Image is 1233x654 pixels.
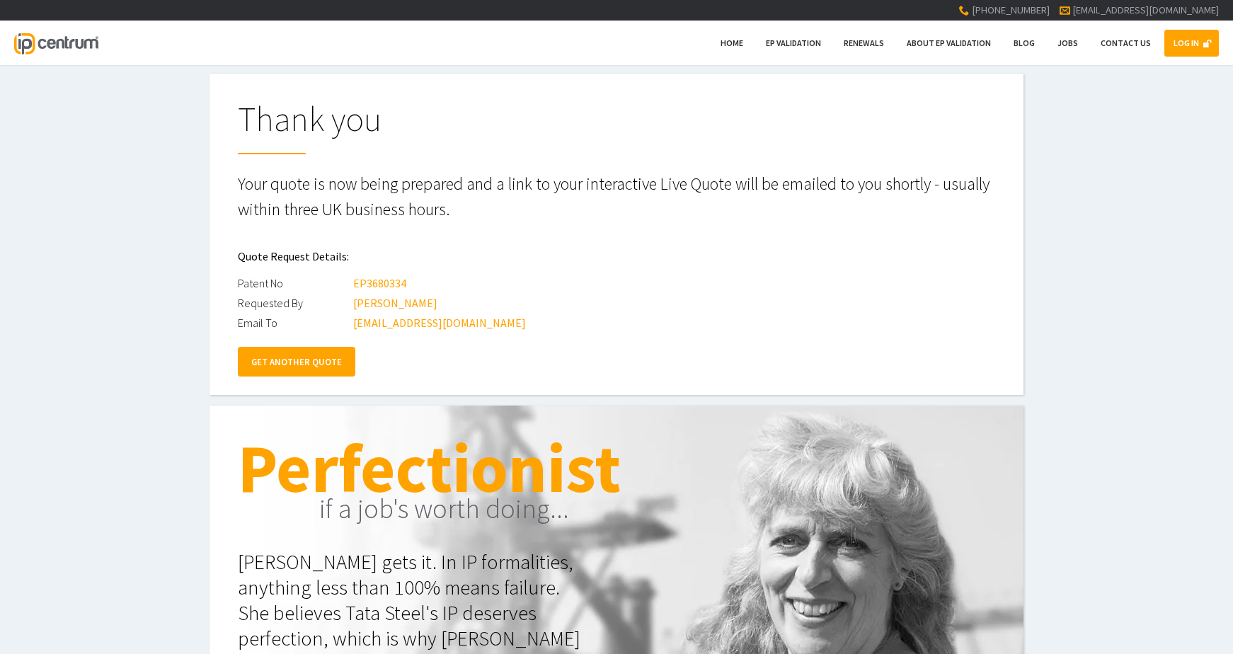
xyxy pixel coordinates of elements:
[1101,38,1151,48] span: Contact Us
[238,239,995,273] h2: Quote Request Details:
[238,273,351,293] div: Patent No
[1014,38,1035,48] span: Blog
[844,38,884,48] span: Renewals
[1164,30,1219,57] a: LOG IN
[897,30,1000,57] a: About EP Validation
[319,488,995,529] h2: if a job's worth doing...
[238,434,995,502] h1: Perfectionist
[972,4,1050,16] span: [PHONE_NUMBER]
[1057,38,1078,48] span: Jobs
[238,102,995,154] h1: Thank you
[757,30,830,57] a: EP Validation
[238,171,995,222] p: Your quote is now being prepared and a link to your interactive Live Quote will be emailed to you...
[721,38,743,48] span: Home
[353,293,437,313] div: [PERSON_NAME]
[353,273,406,293] div: EP3680334
[1091,30,1160,57] a: Contact Us
[1072,4,1219,16] a: [EMAIL_ADDRESS][DOMAIN_NAME]
[238,347,355,377] a: GET ANOTHER QUOTE
[238,313,351,333] div: Email To
[711,30,752,57] a: Home
[353,313,526,333] div: [EMAIL_ADDRESS][DOMAIN_NAME]
[835,30,893,57] a: Renewals
[238,293,351,313] div: Requested By
[14,21,98,65] a: IP Centrum
[766,38,821,48] span: EP Validation
[907,38,991,48] span: About EP Validation
[1004,30,1044,57] a: Blog
[1048,30,1087,57] a: Jobs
